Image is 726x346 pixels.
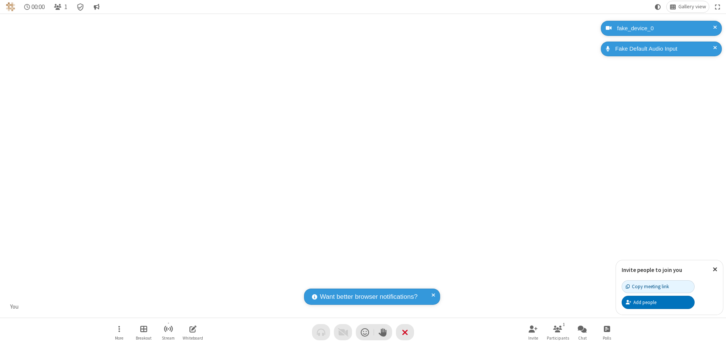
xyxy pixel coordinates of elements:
[136,336,152,340] span: Breakout
[312,324,330,340] button: Audio problem - check your Internet connection or call by phone
[561,321,567,328] div: 1
[626,283,669,290] div: Copy meeting link
[21,1,48,12] div: Timer
[522,321,544,343] button: Invite participants (⌘+Shift+I)
[613,45,716,53] div: Fake Default Audio Input
[162,336,175,340] span: Stream
[51,1,70,12] button: Open participant list
[547,336,569,340] span: Participants
[712,1,723,12] button: Fullscreen
[8,303,22,311] div: You
[6,2,15,11] img: QA Selenium DO NOT DELETE OR CHANGE
[614,24,716,33] div: fake_device_0
[678,4,706,10] span: Gallery view
[528,336,538,340] span: Invite
[374,324,392,340] button: Raise hand
[396,324,414,340] button: End or leave meeting
[73,1,88,12] div: Meeting details Encryption enabled
[622,296,695,309] button: Add people
[667,1,709,12] button: Change layout
[707,260,723,279] button: Close popover
[571,321,594,343] button: Open chat
[622,266,682,273] label: Invite people to join you
[31,3,45,11] span: 00:00
[115,336,123,340] span: More
[64,3,67,11] span: 1
[603,336,611,340] span: Polls
[622,280,695,293] button: Copy meeting link
[546,321,569,343] button: Open participant list
[157,321,180,343] button: Start streaming
[596,321,618,343] button: Open poll
[356,324,374,340] button: Send a reaction
[183,336,203,340] span: Whiteboard
[132,321,155,343] button: Manage Breakout Rooms
[578,336,587,340] span: Chat
[181,321,204,343] button: Open shared whiteboard
[320,292,417,302] span: Want better browser notifications?
[652,1,664,12] button: Using system theme
[334,324,352,340] button: Video
[90,1,102,12] button: Conversation
[108,321,130,343] button: Open menu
